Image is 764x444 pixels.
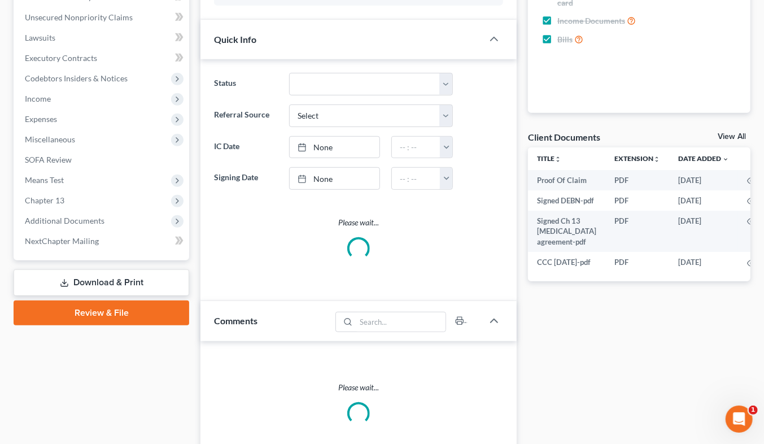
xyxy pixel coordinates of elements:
label: Referral Source [208,105,283,127]
i: expand_more [722,156,729,163]
div: Client Documents [528,131,600,143]
i: unfold_more [555,156,561,163]
label: Status [208,73,283,95]
a: Review & File [14,301,189,325]
a: View All [718,133,746,141]
span: Lawsuits [25,33,55,42]
td: [DATE] [669,170,738,190]
input: -- : -- [392,137,440,158]
span: Miscellaneous [25,134,75,144]
span: Additional Documents [25,216,104,225]
td: CCC [DATE]-pdf [528,252,605,272]
a: None [290,168,379,189]
a: NextChapter Mailing [16,231,189,251]
a: None [290,137,379,158]
a: SOFA Review [16,150,189,170]
span: Unsecured Nonpriority Claims [25,12,133,22]
a: Download & Print [14,269,189,296]
label: Signing Date [208,167,283,190]
span: Executory Contracts [25,53,97,63]
span: Codebtors Insiders & Notices [25,73,128,83]
p: Please wait... [214,217,503,228]
span: Bills [557,34,573,45]
td: PDF [605,211,669,252]
iframe: Intercom live chat [726,406,753,433]
label: IC Date [208,136,283,159]
span: 1 [749,406,758,415]
input: -- : -- [392,168,440,189]
span: Expenses [25,114,57,124]
a: Titleunfold_more [537,154,561,163]
td: [DATE] [669,252,738,272]
a: Date Added expand_more [678,154,729,163]
td: Signed DEBN-pdf [528,190,605,211]
td: PDF [605,190,669,211]
a: Extensionunfold_more [614,154,660,163]
a: Lawsuits [16,28,189,48]
span: Income [25,94,51,103]
td: [DATE] [669,190,738,211]
span: Means Test [25,175,64,185]
td: [DATE] [669,211,738,252]
a: Executory Contracts [16,48,189,68]
span: SOFA Review [25,155,72,164]
a: Unsecured Nonpriority Claims [16,7,189,28]
td: PDF [605,252,669,272]
span: Quick Info [214,34,256,45]
span: Chapter 13 [25,195,64,205]
span: Comments [214,315,257,326]
td: Proof Of Claim [528,170,605,190]
i: unfold_more [653,156,660,163]
td: PDF [605,170,669,190]
td: Signed Ch 13 [MEDICAL_DATA] agreement-pdf [528,211,605,252]
input: Search... [356,312,446,332]
p: Please wait... [214,382,503,393]
span: Income Documents [557,15,625,27]
span: NextChapter Mailing [25,236,99,246]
